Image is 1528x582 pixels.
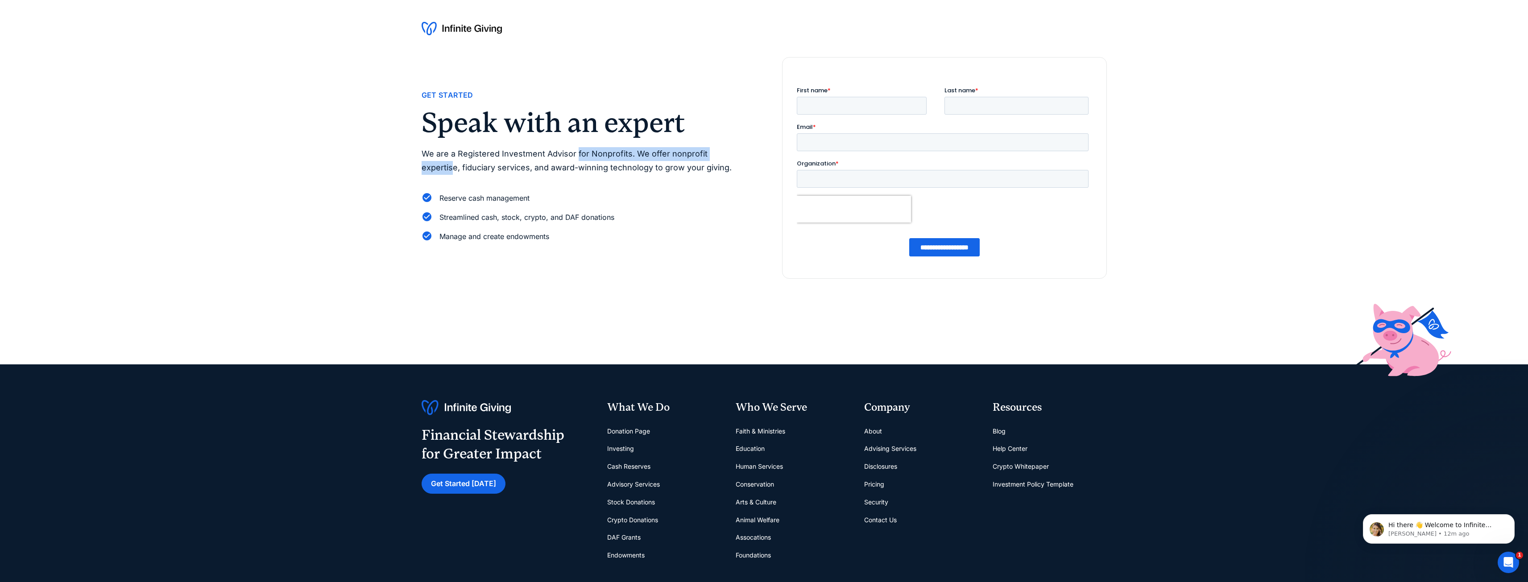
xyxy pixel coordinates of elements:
[607,475,660,493] a: Advisory Services
[607,528,641,546] a: DAF Grants
[993,440,1027,458] a: Help Center
[736,440,765,458] a: Education
[1516,552,1523,559] span: 1
[864,440,916,458] a: Advising Services
[607,440,634,458] a: Investing
[422,109,746,136] h2: Speak with an expert
[736,400,850,415] div: Who We Serve
[797,86,1092,264] iframe: Form 0
[736,422,785,440] a: Faith & Ministries
[736,493,776,511] a: Arts & Culture
[993,400,1107,415] div: Resources
[864,493,888,511] a: Security
[439,192,530,204] div: Reserve cash management
[1498,552,1519,573] iframe: Intercom live chat
[736,546,771,564] a: Foundations
[736,511,779,529] a: Animal Welfare
[864,458,897,475] a: Disclosures
[864,400,978,415] div: Company
[736,458,783,475] a: Human Services
[607,458,650,475] a: Cash Reserves
[993,458,1049,475] a: Crypto Whitepaper
[422,89,473,101] div: Get Started
[422,426,564,463] div: Financial Stewardship for Greater Impact
[864,511,897,529] a: Contact Us
[607,493,655,511] a: Stock Donations
[993,475,1073,493] a: Investment Policy Template
[607,400,721,415] div: What We Do
[422,474,505,494] a: Get Started [DATE]
[439,231,549,243] div: Manage and create endowments
[607,546,645,564] a: Endowments
[439,211,614,223] div: Streamlined cash, stock, crypto, and DAF donations
[422,147,746,174] p: We are a Registered Investment Advisor for Nonprofits. We offer nonprofit expertise, fiduciary se...
[993,422,1006,440] a: Blog
[864,422,882,440] a: About
[607,511,658,529] a: Crypto Donations
[736,528,771,546] a: Assocations
[864,475,884,493] a: Pricing
[607,422,650,440] a: Donation Page
[1350,495,1528,558] iframe: Intercom notifications message
[736,475,774,493] a: Conservation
